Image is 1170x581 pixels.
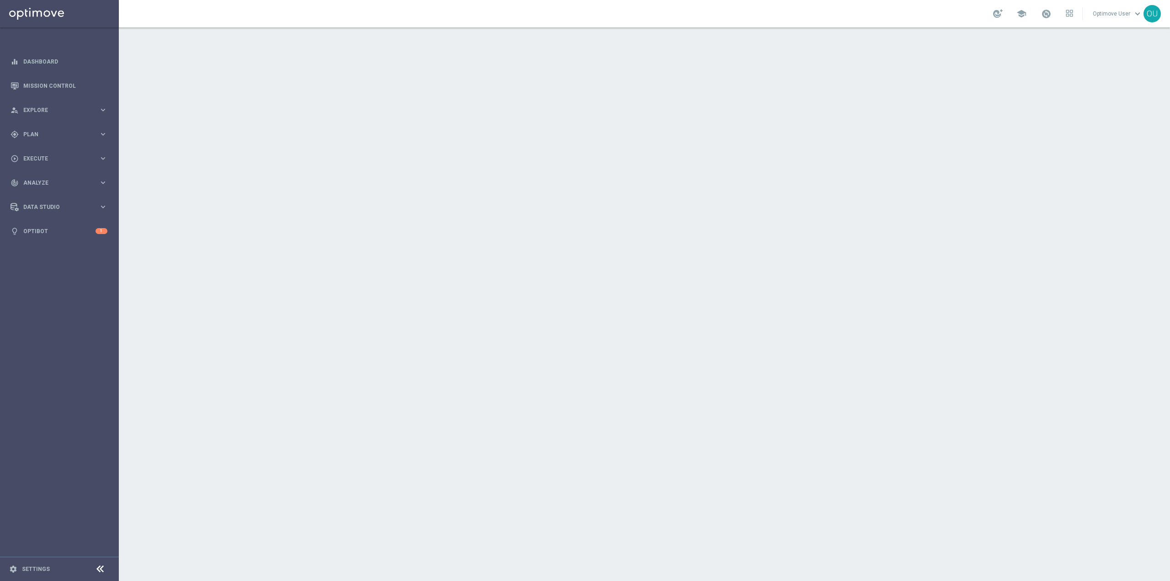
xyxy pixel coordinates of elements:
[99,130,107,139] i: keyboard_arrow_right
[11,130,19,139] i: gps_fixed
[10,82,108,90] button: Mission Control
[11,130,99,139] div: Plan
[10,203,108,211] button: Data Studio keyboard_arrow_right
[23,107,99,113] span: Explore
[11,179,19,187] i: track_changes
[11,179,99,187] div: Analyze
[22,566,50,572] a: Settings
[23,132,99,137] span: Plan
[23,74,107,98] a: Mission Control
[99,203,107,211] i: keyboard_arrow_right
[1133,9,1143,19] span: keyboard_arrow_down
[11,58,19,66] i: equalizer
[99,154,107,163] i: keyboard_arrow_right
[1143,5,1161,22] div: OU
[23,204,99,210] span: Data Studio
[11,155,99,163] div: Execute
[11,219,107,243] div: Optibot
[10,58,108,65] button: equalizer Dashboard
[96,228,107,234] div: 1
[11,227,19,235] i: lightbulb
[10,179,108,187] button: track_changes Analyze keyboard_arrow_right
[11,49,107,74] div: Dashboard
[11,203,99,211] div: Data Studio
[1092,7,1143,21] a: Optimove Userkeyboard_arrow_down
[23,180,99,186] span: Analyze
[99,178,107,187] i: keyboard_arrow_right
[23,219,96,243] a: Optibot
[10,107,108,114] button: person_search Explore keyboard_arrow_right
[11,106,99,114] div: Explore
[11,74,107,98] div: Mission Control
[23,49,107,74] a: Dashboard
[10,131,108,138] button: gps_fixed Plan keyboard_arrow_right
[11,155,19,163] i: play_circle_outline
[23,156,99,161] span: Execute
[10,155,108,162] button: play_circle_outline Execute keyboard_arrow_right
[10,228,108,235] button: lightbulb Optibot 1
[9,565,17,573] i: settings
[1016,9,1026,19] span: school
[11,106,19,114] i: person_search
[99,106,107,114] i: keyboard_arrow_right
